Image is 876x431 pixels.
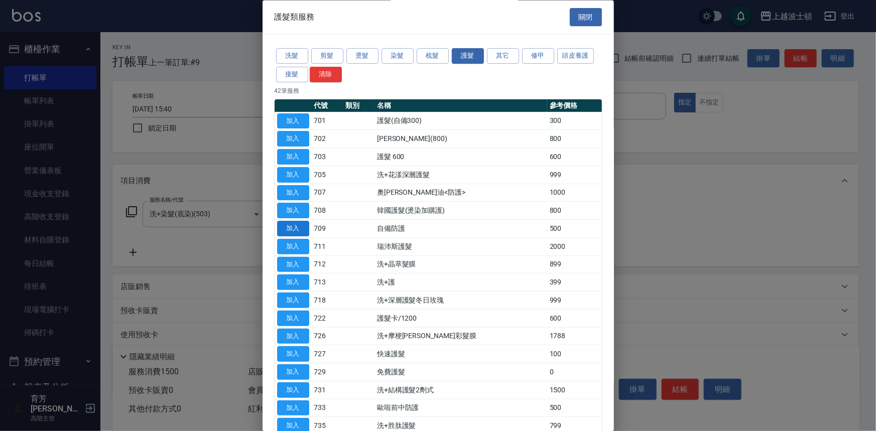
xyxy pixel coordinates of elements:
td: 洗+晶萃髮膜 [374,256,547,274]
td: 1788 [547,328,602,346]
td: 399 [547,273,602,292]
td: 洗+結構護髮2劑式 [374,381,547,399]
button: 加入 [277,365,309,380]
button: 其它 [487,49,519,64]
button: 梳髮 [417,49,449,64]
td: 899 [547,256,602,274]
td: 護髮(自備300) [374,112,547,130]
button: 接髮 [276,67,308,82]
button: 加入 [277,257,309,272]
button: 加入 [277,150,309,165]
button: 修甲 [522,49,554,64]
td: 護髮卡/1200 [374,310,547,328]
td: 600 [547,148,602,166]
button: 關閉 [570,8,602,27]
td: 快速護髮 [374,345,547,363]
td: [PERSON_NAME](800) [374,130,547,148]
button: 加入 [277,167,309,183]
button: 加入 [277,347,309,362]
td: 800 [547,130,602,148]
td: 712 [312,256,343,274]
td: 洗+花漾深層護髮 [374,166,547,184]
td: 711 [312,238,343,256]
td: 709 [312,220,343,238]
td: 999 [547,292,602,310]
button: 燙髮 [346,49,379,64]
td: 瑞沛斯護髮 [374,238,547,256]
td: 999 [547,166,602,184]
button: 加入 [277,131,309,147]
td: 歐啦前中防護 [374,399,547,417]
td: 洗+摩梗[PERSON_NAME]彩髮膜 [374,328,547,346]
button: 加入 [277,311,309,326]
td: 727 [312,345,343,363]
button: 加入 [277,239,309,254]
td: 729 [312,363,343,381]
th: 類別 [343,99,374,112]
td: 702 [312,130,343,148]
th: 名稱 [374,99,547,112]
button: 加入 [277,400,309,416]
td: 726 [312,328,343,346]
button: 加入 [277,293,309,309]
th: 參考價格 [547,99,602,112]
button: 清除 [310,67,342,82]
td: 奧[PERSON_NAME]油<防護> [374,184,547,202]
td: 0 [547,363,602,381]
button: 加入 [277,382,309,398]
td: 707 [312,184,343,202]
td: 洗+深層護髮冬日玫瑰 [374,292,547,310]
p: 42 筆服務 [275,86,602,95]
td: 1000 [547,184,602,202]
button: 加入 [277,275,309,291]
td: 600 [547,310,602,328]
button: 加入 [277,185,309,201]
td: 500 [547,399,602,417]
td: 713 [312,273,343,292]
td: 708 [312,202,343,220]
button: 護髮 [452,49,484,64]
td: 300 [547,112,602,130]
td: 自備防護 [374,220,547,238]
td: 500 [547,220,602,238]
td: 718 [312,292,343,310]
button: 洗髮 [276,49,308,64]
button: 染髮 [382,49,414,64]
td: 701 [312,112,343,130]
td: 護髮 600 [374,148,547,166]
td: 2000 [547,238,602,256]
td: 韓國護髮(燙染加購護) [374,202,547,220]
td: 100 [547,345,602,363]
td: 洗+護 [374,273,547,292]
td: 800 [547,202,602,220]
span: 護髮類服務 [275,12,315,22]
td: 703 [312,148,343,166]
button: 頭皮養護 [557,49,594,64]
button: 加入 [277,221,309,237]
td: 1500 [547,381,602,399]
td: 731 [312,381,343,399]
td: 722 [312,310,343,328]
td: 733 [312,399,343,417]
button: 剪髮 [311,49,343,64]
button: 加入 [277,203,309,219]
button: 加入 [277,113,309,129]
td: 705 [312,166,343,184]
td: 免費護髮 [374,363,547,381]
th: 代號 [312,99,343,112]
button: 加入 [277,329,309,344]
